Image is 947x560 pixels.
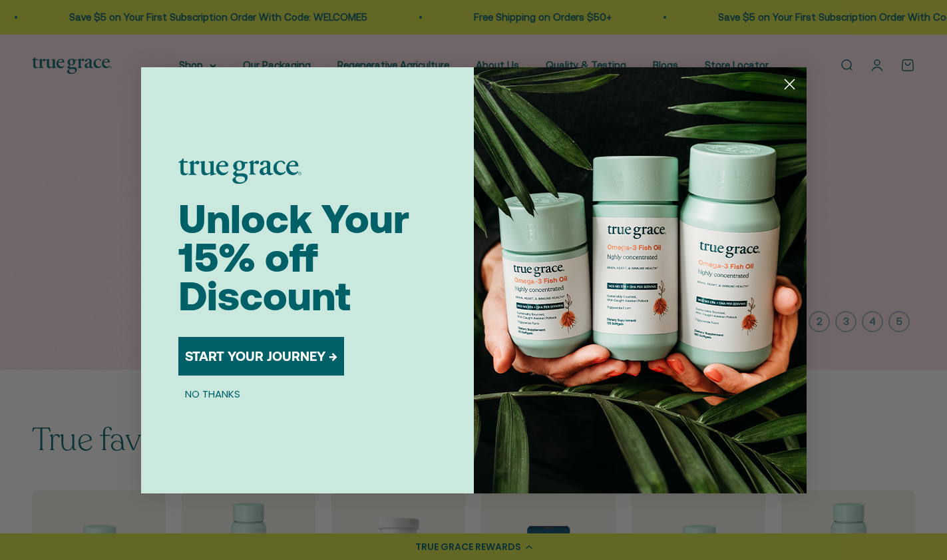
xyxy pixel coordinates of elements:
span: Unlock Your 15% off Discount [178,196,409,319]
button: START YOUR JOURNEY → [178,337,344,376]
img: 098727d5-50f8-4f9b-9554-844bb8da1403.jpeg [474,67,807,493]
img: logo placeholder [178,158,301,184]
button: Close dialog [778,73,801,96]
button: NO THANKS [178,386,247,402]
